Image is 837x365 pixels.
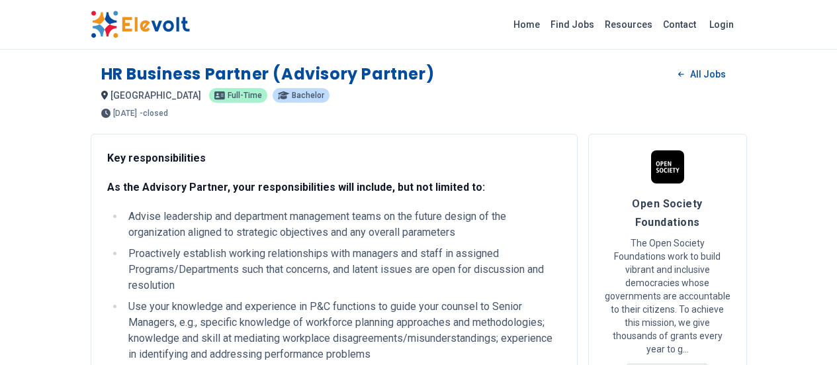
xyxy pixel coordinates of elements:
a: Find Jobs [545,14,599,35]
a: All Jobs [668,64,736,84]
a: Home [508,14,545,35]
a: Resources [599,14,658,35]
span: Bachelor [292,91,324,99]
iframe: Chat Widget [771,301,837,365]
p: The Open Society Foundations work to build vibrant and inclusive democracies whose governments ar... [605,236,730,356]
li: Proactively establish working relationships with managers and staff in assigned Programs/Departme... [124,246,561,293]
span: [GEOGRAPHIC_DATA] [110,90,201,101]
strong: Key responsibilities [107,152,206,164]
a: Contact [658,14,701,35]
span: Open Society Foundations [632,197,702,229]
p: - closed [140,109,168,117]
a: Login [701,11,742,38]
h1: HR Business Partner (Advisory Partner) [101,64,435,85]
img: Open Society Foundations [651,150,684,183]
span: [DATE] [113,109,137,117]
strong: As the Advisory Partner, your responsibilities will include, but not limited to: [107,181,485,193]
span: Full-time [228,91,262,99]
li: Advise leadership and department management teams on the future design of the organization aligne... [124,209,561,240]
img: Elevolt [91,11,190,38]
li: Use your knowledge and experience in P&C functions to guide your counsel to Senior Managers, e.g.... [124,299,561,362]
